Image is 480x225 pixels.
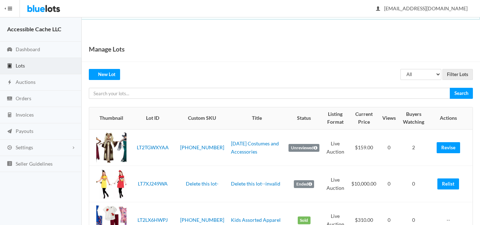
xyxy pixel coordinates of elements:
a: Delete this lot- [186,181,219,187]
th: Listing Format [322,107,348,129]
a: [PHONE_NUMBER] [180,144,224,150]
ion-icon: create [93,71,98,76]
strong: Accessible Cache LLC [7,26,61,32]
span: Orders [16,95,31,101]
td: 0 [399,166,428,202]
a: Kids Assorted Apparel [231,217,281,223]
td: Live Auction [322,129,348,166]
td: 2 [399,129,428,166]
h1: Manage Lots [89,44,125,54]
span: Invoices [16,112,34,118]
input: Filter Lots [442,69,473,80]
span: Settings [16,144,33,150]
input: Search your lots... [89,88,450,99]
ion-icon: cog [6,145,13,151]
th: Custom SKU [176,107,228,129]
ion-icon: cash [6,96,13,102]
td: 0 [379,129,399,166]
ion-icon: clipboard [6,63,13,70]
span: Auctions [16,79,36,85]
ion-icon: person [374,6,382,12]
a: LT7XJ249WA [138,181,168,187]
span: Payouts [16,128,33,134]
th: Buyers Watching [399,107,428,129]
td: $10,000.00 [348,166,379,202]
label: Ended [294,180,314,188]
input: Search [450,88,473,99]
ion-icon: speedometer [6,47,13,53]
th: Title [228,107,286,129]
th: Thumbnail [89,107,129,129]
ion-icon: flash [6,79,13,86]
th: Current Price [348,107,379,129]
label: Sold [298,216,311,224]
th: Actions [428,107,473,129]
span: Seller Guidelines [16,161,53,167]
a: Delete this lot--invalid [231,181,280,187]
span: [EMAIL_ADDRESS][DOMAIN_NAME] [376,5,468,11]
ion-icon: list box [6,161,13,167]
th: Views [379,107,399,129]
th: Status [286,107,322,129]
a: Relist [437,178,459,189]
td: $159.00 [348,129,379,166]
a: createNew Lot [89,69,120,80]
td: 0 [379,166,399,202]
ion-icon: paper plane [6,128,13,135]
label: Unreviewed [288,144,319,152]
a: [DATE] Costumes and Accessories [231,140,279,155]
a: LT2TGWXYAA [137,144,169,150]
a: Revise [437,142,460,153]
th: Lot ID [129,107,176,129]
span: Dashboard [16,46,40,52]
a: [PHONE_NUMBER] [180,217,224,223]
ion-icon: calculator [6,112,13,119]
a: LT2LX6HWPJ [137,217,168,223]
span: Lots [16,63,25,69]
td: Live Auction [322,166,348,202]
